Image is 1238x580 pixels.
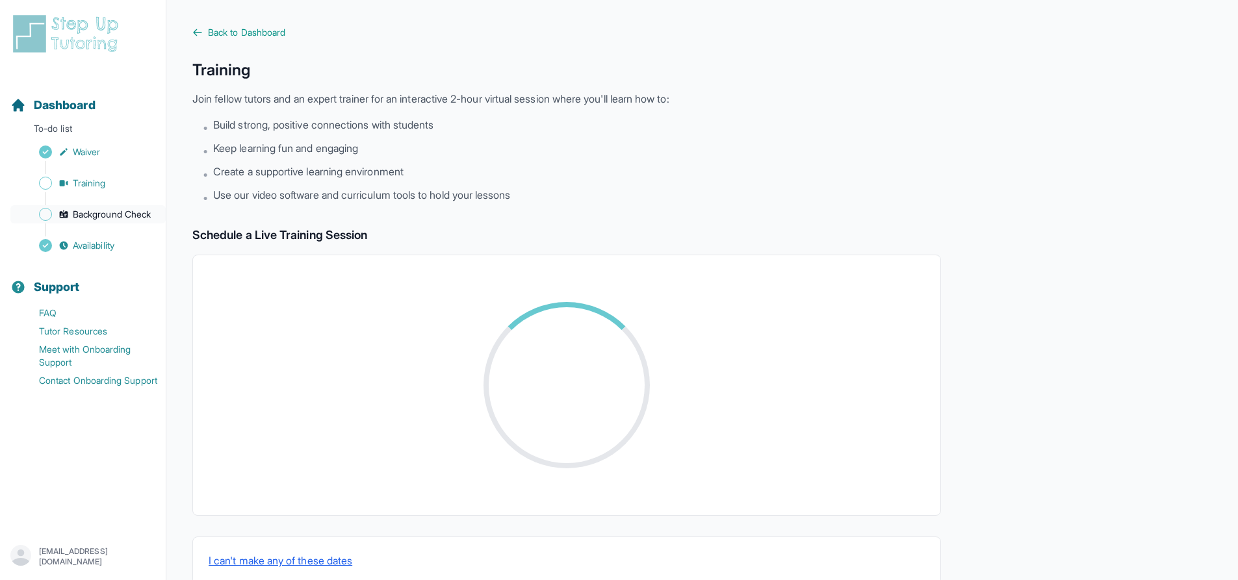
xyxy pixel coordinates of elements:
[5,122,161,140] p: To-do list
[34,278,80,296] span: Support
[192,26,941,39] a: Back to Dashboard
[10,174,166,192] a: Training
[192,226,941,244] h2: Schedule a Live Training Session
[192,60,941,81] h1: Training
[213,164,404,179] span: Create a supportive learning environment
[73,177,106,190] span: Training
[10,13,126,55] img: logo
[39,546,155,567] p: [EMAIL_ADDRESS][DOMAIN_NAME]
[203,190,208,205] span: •
[10,96,96,114] a: Dashboard
[34,96,96,114] span: Dashboard
[10,372,166,390] a: Contact Onboarding Support
[10,322,166,340] a: Tutor Resources
[73,208,151,221] span: Background Check
[203,120,208,135] span: •
[10,236,166,255] a: Availability
[192,91,941,107] p: Join fellow tutors and an expert trainer for an interactive 2-hour virtual session where you'll l...
[213,187,510,203] span: Use our video software and curriculum tools to hold your lessons
[209,553,352,568] button: I can't make any of these dates
[208,26,285,39] span: Back to Dashboard
[10,304,166,322] a: FAQ
[203,166,208,182] span: •
[203,143,208,158] span: •
[213,117,433,132] span: Build strong, positive connections with students
[10,545,155,568] button: [EMAIL_ADDRESS][DOMAIN_NAME]
[5,75,161,120] button: Dashboard
[73,239,114,252] span: Availability
[73,145,100,158] span: Waiver
[10,143,166,161] a: Waiver
[213,140,358,156] span: Keep learning fun and engaging
[10,340,166,372] a: Meet with Onboarding Support
[5,257,161,301] button: Support
[10,205,166,223] a: Background Check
